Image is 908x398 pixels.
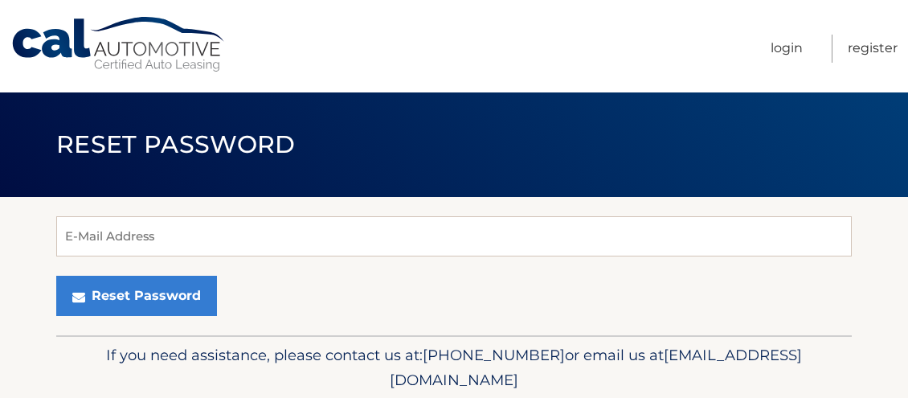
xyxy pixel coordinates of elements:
span: Reset Password [56,129,295,159]
a: Cal Automotive [10,16,227,73]
a: Login [771,35,803,63]
p: If you need assistance, please contact us at: or email us at [67,343,841,394]
button: Reset Password [56,276,217,316]
span: [PHONE_NUMBER] [423,346,565,364]
input: E-Mail Address [56,216,852,256]
a: Register [848,35,898,63]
